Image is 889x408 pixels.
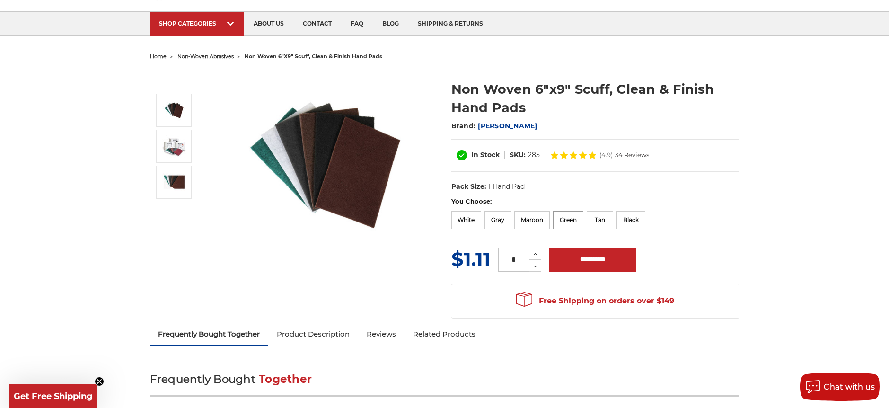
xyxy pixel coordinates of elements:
label: You Choose: [451,197,739,206]
img: Non Woven 6"x9" Scuff, Clean & Finish Hand Pads [162,98,186,122]
a: [PERSON_NAME] [478,122,537,130]
span: Brand: [451,122,476,130]
span: Free Shipping on orders over $149 [516,292,674,310]
dd: 1 Hand Pad [488,182,525,192]
dt: Pack Size: [451,182,486,192]
img: Non Woven 6"x9" Scuff, Clean & Finish Hand Pads [162,173,186,191]
img: Non Woven 6"x9" Scuff, Clean & Finish Hand Pads [231,70,420,259]
span: 34 Reviews [615,152,649,158]
span: (4.9) [599,152,613,158]
img: Non Woven 6"x9" Scuff, Clean & Finish Hand Pads [162,135,186,158]
a: contact [293,12,341,36]
h1: Non Woven 6"x9" Scuff, Clean & Finish Hand Pads [451,80,739,117]
span: In Stock [471,151,500,159]
button: Chat with us [800,373,880,401]
a: faq [341,12,373,36]
a: non-woven abrasives [177,53,234,60]
dt: SKU: [510,150,526,160]
button: Close teaser [95,377,104,386]
span: Get Free Shipping [14,391,93,401]
span: Frequently Bought [150,373,255,386]
span: non woven 6"x9" scuff, clean & finish hand pads [245,53,382,60]
span: Chat with us [824,382,875,391]
a: blog [373,12,408,36]
a: home [150,53,167,60]
a: Frequently Bought Together [150,324,269,345]
span: $1.11 [451,248,491,271]
a: Related Products [405,324,484,345]
div: Get Free ShippingClose teaser [9,384,97,408]
a: Reviews [358,324,405,345]
a: about us [244,12,293,36]
a: shipping & returns [408,12,493,36]
a: Product Description [268,324,358,345]
dd: 285 [528,150,540,160]
span: Together [259,373,312,386]
div: SHOP CATEGORIES [159,20,235,27]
